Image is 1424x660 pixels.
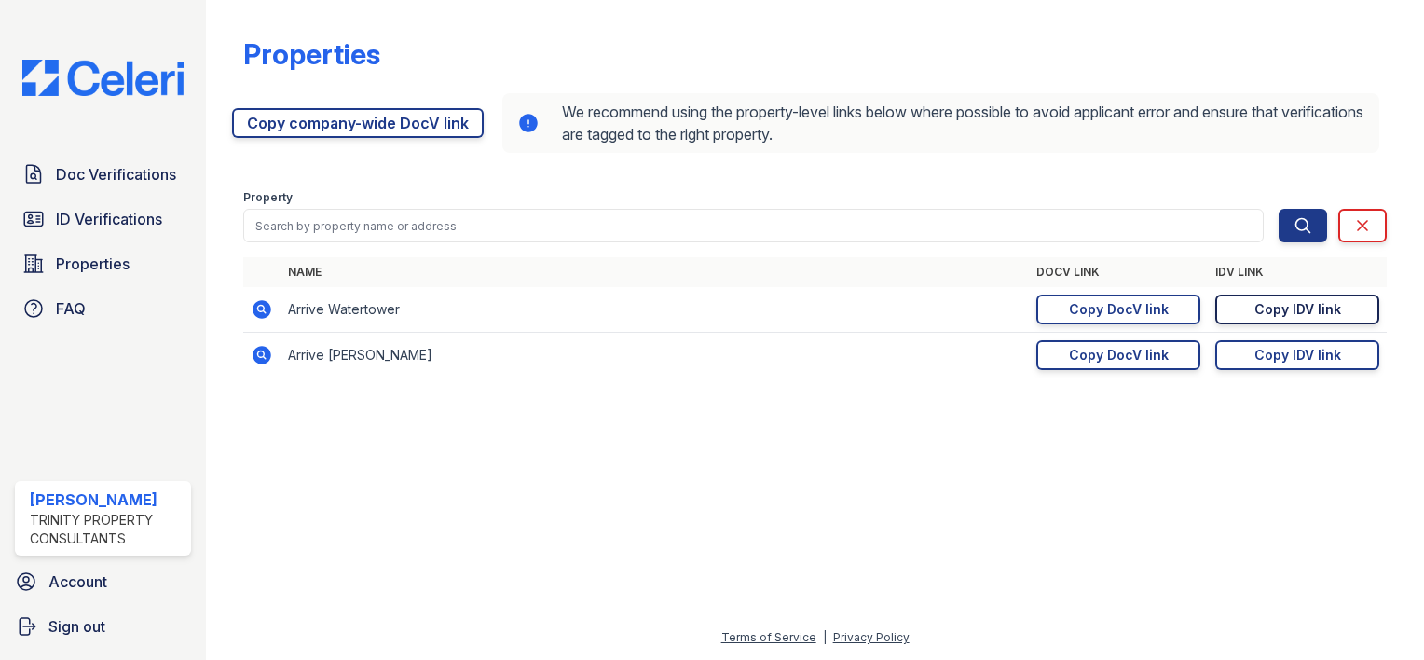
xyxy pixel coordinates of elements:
[56,208,162,230] span: ID Verifications
[56,297,86,320] span: FAQ
[48,571,107,593] span: Account
[833,630,910,644] a: Privacy Policy
[502,93,1379,153] div: We recommend using the property-level links below where possible to avoid applicant error and ens...
[7,563,199,600] a: Account
[1208,257,1387,287] th: IDV Link
[1069,346,1169,364] div: Copy DocV link
[281,287,1029,333] td: Arrive Watertower
[30,488,184,511] div: [PERSON_NAME]
[1254,300,1341,319] div: Copy IDV link
[1036,340,1200,370] a: Copy DocV link
[56,163,176,186] span: Doc Verifications
[1215,340,1379,370] a: Copy IDV link
[48,615,105,638] span: Sign out
[30,511,184,548] div: Trinity Property Consultants
[7,60,199,96] img: CE_Logo_Blue-a8612792a0a2168367f1c8372b55b34899dd931a85d93a1a3d3e32e68fde9ad4.png
[281,333,1029,378] td: Arrive [PERSON_NAME]
[1036,295,1200,324] a: Copy DocV link
[56,253,130,275] span: Properties
[15,245,191,282] a: Properties
[1215,295,1379,324] a: Copy IDV link
[243,190,293,205] label: Property
[15,156,191,193] a: Doc Verifications
[243,209,1264,242] input: Search by property name or address
[232,108,484,138] a: Copy company-wide DocV link
[15,200,191,238] a: ID Verifications
[721,630,816,644] a: Terms of Service
[15,290,191,327] a: FAQ
[243,37,380,71] div: Properties
[1029,257,1208,287] th: DocV Link
[281,257,1029,287] th: Name
[7,608,199,645] a: Sign out
[1069,300,1169,319] div: Copy DocV link
[1254,346,1341,364] div: Copy IDV link
[823,630,827,644] div: |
